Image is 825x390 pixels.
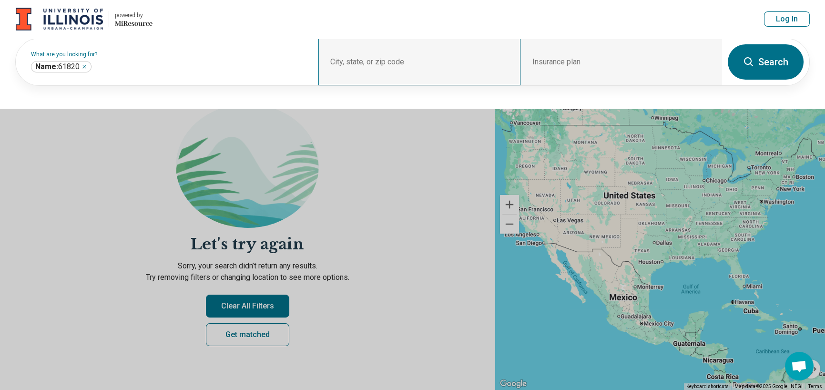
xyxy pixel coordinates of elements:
div: Open chat [785,352,814,380]
span: 61820 [35,62,80,72]
a: University of Illinois at Urbana-Champaignpowered by [15,8,153,31]
button: 61820 [81,64,87,70]
span: Name: [35,62,58,71]
img: University of Illinois at Urbana-Champaign [16,8,103,31]
div: powered by [115,11,153,20]
button: Search [728,44,804,80]
label: What are you looking for? [31,51,307,57]
button: Log In [764,11,810,27]
div: 61820 [31,61,92,72]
